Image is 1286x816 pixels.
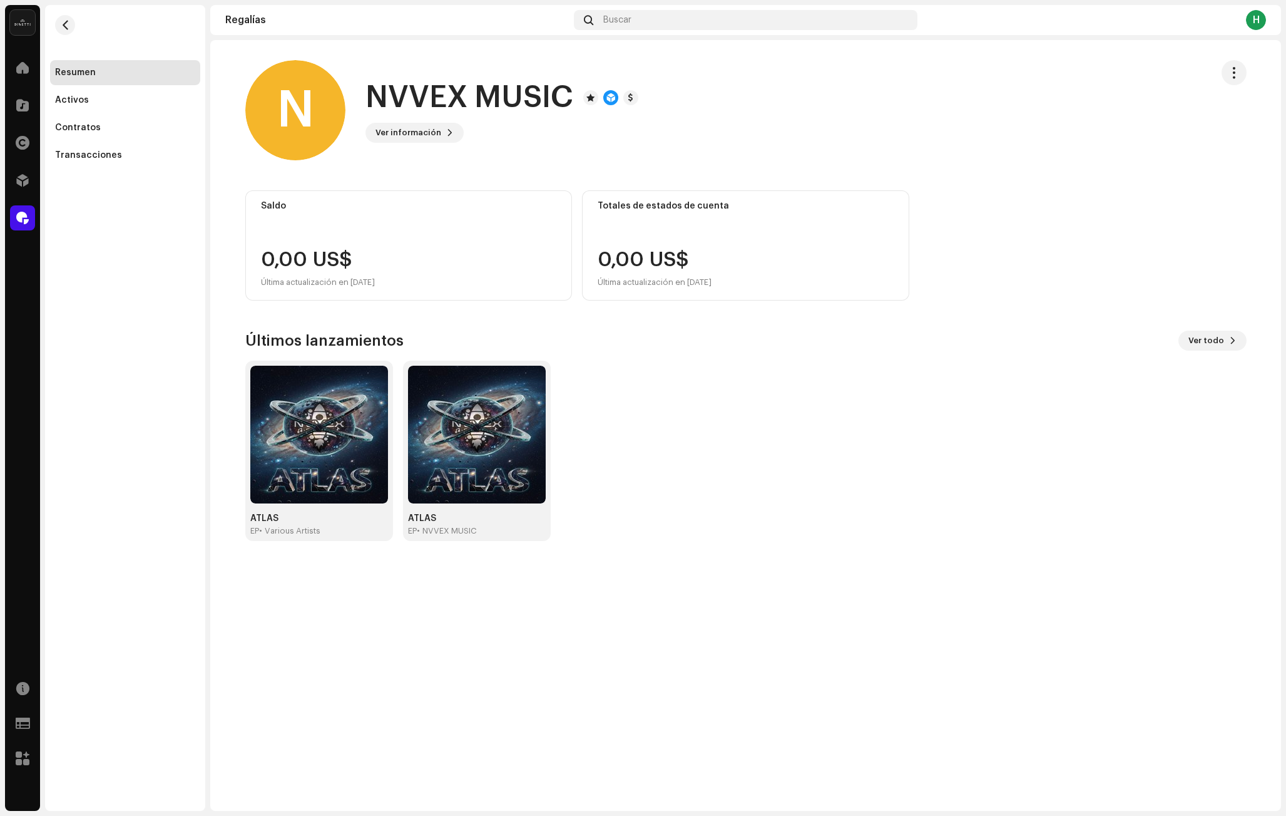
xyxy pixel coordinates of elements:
[250,514,388,524] div: ATLAS
[10,10,35,35] img: 02a7c2d3-3c89-4098-b12f-2ff2945c95ee
[55,150,122,160] div: Transacciones
[598,275,712,290] div: Última actualización en [DATE]
[365,123,464,143] button: Ver información
[245,60,345,160] div: N
[261,275,375,290] div: Última actualización en [DATE]
[261,201,557,211] div: Saldo
[603,15,631,25] span: Buscar
[245,331,404,351] h3: Últimos lanzamientos
[225,15,569,25] div: Regalías
[375,120,441,145] span: Ver información
[250,366,388,504] img: 49dd0edb-4fdc-44ff-806c-f6480c4a88ad
[598,201,894,211] div: Totales de estados de cuenta
[1246,10,1266,30] div: H
[250,526,259,536] div: EP
[259,526,320,536] div: • Various Artists
[50,60,200,85] re-m-nav-item: Resumen
[408,366,546,504] img: a5e2a2c3-0a42-4ff3-acd2-5cd7d5828c87
[55,123,101,133] div: Contratos
[50,115,200,140] re-m-nav-item: Contratos
[50,143,200,168] re-m-nav-item: Transacciones
[1188,328,1224,353] span: Ver todo
[50,88,200,113] re-m-nav-item: Activos
[408,526,417,536] div: EP
[1178,331,1247,351] button: Ver todo
[408,514,546,524] div: ATLAS
[582,190,909,301] re-o-card-value: Totales de estados de cuenta
[365,78,573,118] h1: NVVEX MUSIC
[55,68,96,78] div: Resumen
[417,526,477,536] div: • NVVEX MUSIC
[245,190,573,301] re-o-card-value: Saldo
[55,95,89,105] div: Activos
